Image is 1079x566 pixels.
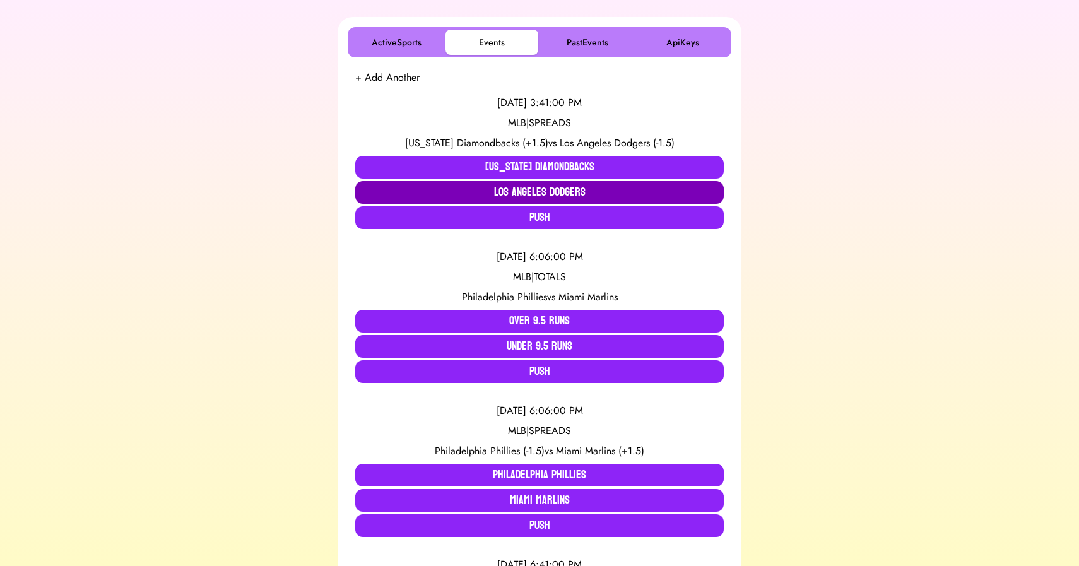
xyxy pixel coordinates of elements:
[355,181,724,204] button: Los Angeles Dodgers
[355,403,724,418] div: [DATE] 6:06:00 PM
[355,290,724,305] div: vs
[355,335,724,358] button: Under 9.5 Runs
[445,30,538,55] button: Events
[355,310,724,333] button: Over 9.5 Runs
[462,290,547,304] span: Philadelphia Phillies
[355,136,724,151] div: vs
[558,290,618,304] span: Miami Marlins
[355,115,724,131] div: MLB | SPREADS
[355,70,420,85] button: + Add Another
[636,30,729,55] button: ApiKeys
[355,249,724,264] div: [DATE] 6:06:00 PM
[556,444,644,458] span: Miami Marlins (+1.5)
[355,360,724,383] button: Push
[355,156,724,179] button: [US_STATE] Diamondbacks
[355,489,724,512] button: Miami Marlins
[560,136,675,150] span: Los Angeles Dodgers (-1.5)
[355,514,724,537] button: Push
[355,464,724,486] button: Philadelphia Phillies
[355,444,724,459] div: vs
[355,206,724,229] button: Push
[355,423,724,439] div: MLB | SPREADS
[541,30,634,55] button: PastEvents
[355,95,724,110] div: [DATE] 3:41:00 PM
[355,269,724,285] div: MLB | TOTALS
[435,444,545,458] span: Philadelphia Phillies (-1.5)
[350,30,443,55] button: ActiveSports
[405,136,548,150] span: [US_STATE] Diamondbacks (+1.5)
